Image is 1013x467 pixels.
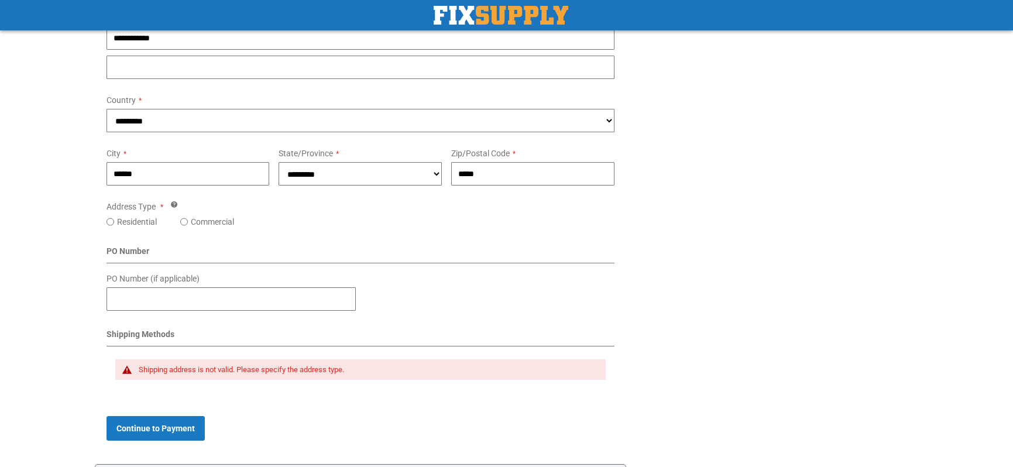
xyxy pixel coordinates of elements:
[191,216,234,228] label: Commercial
[139,365,595,375] div: Shipping address is not valid. Please specify the address type.
[107,245,615,263] div: PO Number
[116,424,195,433] span: Continue to Payment
[107,149,121,158] span: City
[279,149,333,158] span: State/Province
[107,202,156,211] span: Address Type
[434,6,568,25] a: store logo
[451,149,510,158] span: Zip/Postal Code
[107,95,136,105] span: Country
[434,6,568,25] img: Fix Industrial Supply
[107,274,200,283] span: PO Number (if applicable)
[117,216,157,228] label: Residential
[107,328,615,346] div: Shipping Methods
[107,416,205,441] button: Continue to Payment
